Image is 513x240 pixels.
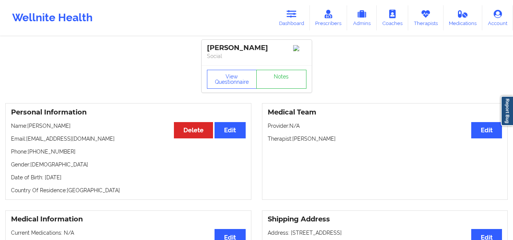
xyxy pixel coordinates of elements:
[293,45,306,51] img: Image%2Fplaceholer-image.png
[482,5,513,30] a: Account
[471,122,502,138] button: Edit
[11,161,246,168] p: Gender: [DEMOGRAPHIC_DATA]
[11,135,246,143] p: Email: [EMAIL_ADDRESS][DOMAIN_NAME]
[377,5,408,30] a: Coaches
[268,215,502,224] h3: Shipping Address
[11,122,246,130] p: Name: [PERSON_NAME]
[11,148,246,155] p: Phone: [PHONE_NUMBER]
[215,122,245,138] button: Edit
[408,5,444,30] a: Therapists
[268,108,502,117] h3: Medical Team
[444,5,483,30] a: Medications
[268,122,502,130] p: Provider: N/A
[268,135,502,143] p: Therapist: [PERSON_NAME]
[273,5,310,30] a: Dashboard
[11,187,246,194] p: Country Of Residence: [GEOGRAPHIC_DATA]
[310,5,347,30] a: Prescribers
[207,52,306,60] p: Social
[11,215,246,224] h3: Medical Information
[11,174,246,181] p: Date of Birth: [DATE]
[174,122,213,138] button: Delete
[501,96,513,126] a: Report Bug
[11,229,246,237] p: Current Medications: N/A
[256,70,306,89] a: Notes
[268,229,502,237] p: Address: [STREET_ADDRESS]
[207,70,257,89] button: View Questionnaire
[207,44,306,52] div: [PERSON_NAME]
[11,108,246,117] h3: Personal Information
[347,5,377,30] a: Admins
